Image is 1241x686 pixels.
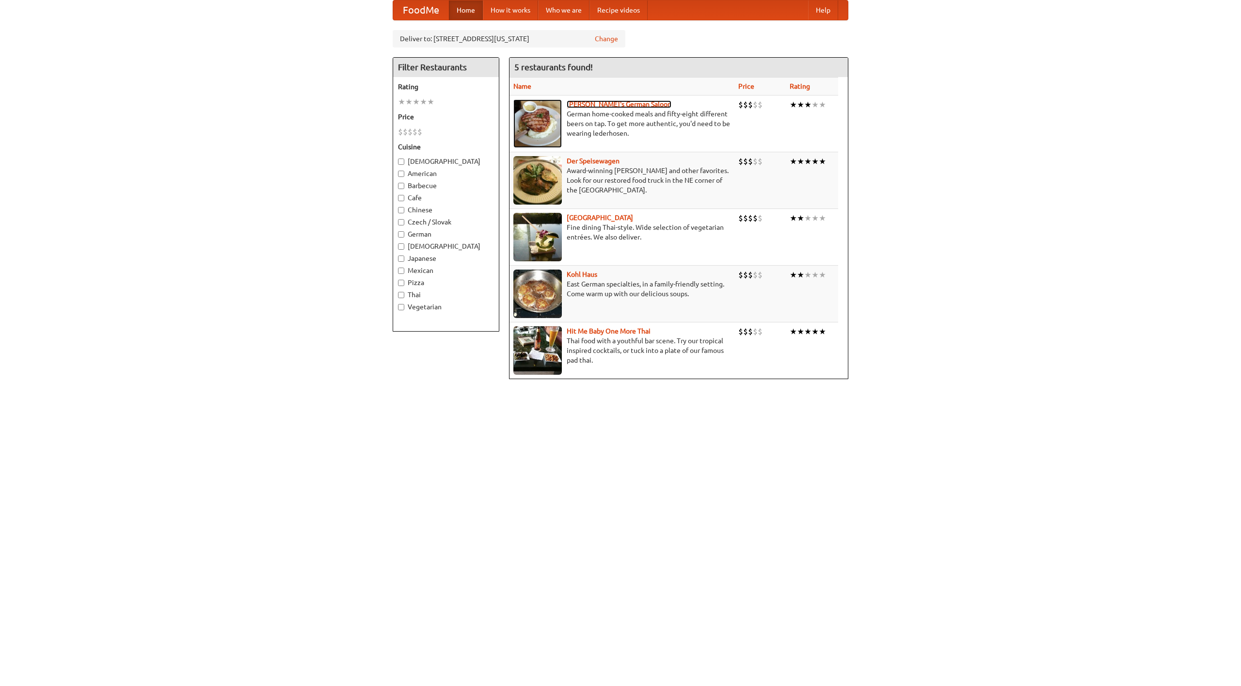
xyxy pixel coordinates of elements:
li: $ [753,270,758,280]
li: ★ [811,326,819,337]
input: Vegetarian [398,304,404,310]
li: $ [758,213,763,223]
li: $ [398,127,403,137]
div: Deliver to: [STREET_ADDRESS][US_STATE] [393,30,625,48]
li: ★ [797,326,804,337]
li: $ [743,156,748,167]
li: $ [738,156,743,167]
li: ★ [790,99,797,110]
a: [PERSON_NAME]'s German Saloon [567,100,671,108]
label: American [398,169,494,178]
p: Award-winning [PERSON_NAME] and other favorites. Look for our restored food truck in the NE corne... [513,166,731,195]
li: ★ [790,156,797,167]
input: Thai [398,292,404,298]
input: Cafe [398,195,404,201]
li: $ [417,127,422,137]
label: [DEMOGRAPHIC_DATA] [398,157,494,166]
label: Czech / Slovak [398,217,494,227]
li: ★ [804,213,811,223]
li: ★ [811,99,819,110]
li: ★ [427,96,434,107]
li: $ [753,326,758,337]
input: Czech / Slovak [398,219,404,225]
li: $ [748,270,753,280]
li: $ [743,270,748,280]
li: $ [738,99,743,110]
input: German [398,231,404,238]
input: Mexican [398,268,404,274]
a: [GEOGRAPHIC_DATA] [567,214,633,222]
li: $ [413,127,417,137]
li: ★ [811,156,819,167]
img: kohlhaus.jpg [513,270,562,318]
li: ★ [819,270,826,280]
li: $ [758,326,763,337]
label: Vegetarian [398,302,494,312]
li: ★ [398,96,405,107]
ng-pluralize: 5 restaurants found! [514,63,593,72]
li: $ [753,156,758,167]
li: $ [743,326,748,337]
li: ★ [790,270,797,280]
input: Pizza [398,280,404,286]
li: ★ [819,213,826,223]
li: ★ [797,156,804,167]
label: [DEMOGRAPHIC_DATA] [398,241,494,251]
a: Recipe videos [589,0,648,20]
li: ★ [804,156,811,167]
input: American [398,171,404,177]
label: Chinese [398,205,494,215]
li: $ [748,156,753,167]
a: Help [808,0,838,20]
li: $ [758,270,763,280]
b: Kohl Haus [567,271,597,278]
input: Chinese [398,207,404,213]
li: ★ [811,270,819,280]
img: speisewagen.jpg [513,156,562,205]
a: Price [738,82,754,90]
a: Hit Me Baby One More Thai [567,327,651,335]
img: satay.jpg [513,213,562,261]
input: Japanese [398,255,404,262]
label: Cafe [398,193,494,203]
li: ★ [797,99,804,110]
li: ★ [811,213,819,223]
li: ★ [790,326,797,337]
a: How it works [483,0,538,20]
p: Thai food with a youthful bar scene. Try our tropical inspired cocktails, or tuck into a plate of... [513,336,731,365]
h5: Price [398,112,494,122]
input: [DEMOGRAPHIC_DATA] [398,243,404,250]
label: Mexican [398,266,494,275]
p: Fine dining Thai-style. Wide selection of vegetarian entrées. We also deliver. [513,223,731,242]
label: German [398,229,494,239]
li: $ [748,99,753,110]
li: ★ [819,156,826,167]
a: FoodMe [393,0,449,20]
li: $ [748,326,753,337]
label: Thai [398,290,494,300]
li: ★ [413,96,420,107]
li: $ [403,127,408,137]
h5: Cuisine [398,142,494,152]
a: Name [513,82,531,90]
li: ★ [804,99,811,110]
li: ★ [797,270,804,280]
li: $ [753,213,758,223]
li: $ [748,213,753,223]
label: Pizza [398,278,494,287]
label: Japanese [398,254,494,263]
img: babythai.jpg [513,326,562,375]
img: esthers.jpg [513,99,562,148]
input: [DEMOGRAPHIC_DATA] [398,159,404,165]
h4: Filter Restaurants [393,58,499,77]
li: $ [743,99,748,110]
li: ★ [797,213,804,223]
a: Change [595,34,618,44]
input: Barbecue [398,183,404,189]
li: $ [758,156,763,167]
a: Rating [790,82,810,90]
li: ★ [804,326,811,337]
li: ★ [405,96,413,107]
